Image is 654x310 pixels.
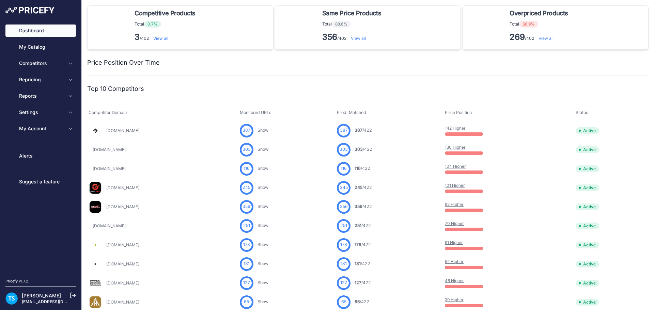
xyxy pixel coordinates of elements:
[445,126,466,131] a: 142 Higher
[87,58,160,67] h2: Price Position Over Time
[351,36,366,41] a: View all
[355,280,371,285] a: 127/422
[135,32,140,42] strong: 3
[5,90,76,102] button: Reports
[243,223,250,229] span: 251
[445,164,466,169] a: 104 Higher
[153,36,168,41] a: View all
[258,299,268,304] a: Show
[240,110,271,115] span: Monitored URLs
[322,21,384,28] p: Total
[576,184,599,191] span: Active
[445,221,464,226] a: 70 Higher
[89,110,127,115] span: Competitor Domain
[355,261,370,266] a: 181/422
[243,127,250,134] span: 387
[510,9,568,18] span: Overpriced Products
[258,185,268,190] a: Show
[5,123,76,135] button: My Account
[355,185,362,190] span: 245
[576,165,599,172] span: Active
[576,223,599,229] span: Active
[355,242,361,247] span: 178
[445,240,463,245] a: 61 Higher
[244,165,250,172] span: 116
[576,280,599,287] span: Active
[93,223,126,228] a: [DOMAIN_NAME]
[244,299,249,305] span: 65
[5,176,76,188] a: Suggest a feature
[322,9,381,18] span: Same Price Products
[5,25,76,37] a: Dashboard
[19,76,64,83] span: Repricing
[337,110,366,115] span: Prod. Matched
[341,299,346,305] span: 65
[539,36,554,41] a: View all
[519,21,538,28] span: 66.9%
[5,74,76,86] button: Repricing
[5,57,76,69] button: Competitors
[244,261,250,267] span: 181
[340,242,347,248] span: 178
[355,223,361,228] span: 251
[355,261,361,266] span: 181
[576,261,599,267] span: Active
[355,147,372,152] a: 303/422
[576,299,599,306] span: Active
[22,299,93,304] a: [EMAIL_ADDRESS][DOMAIN_NAME]
[93,147,126,152] a: [DOMAIN_NAME]
[445,110,472,115] span: Price Position
[576,110,588,115] span: Status
[510,32,525,42] strong: 269
[5,150,76,162] a: Alerts
[19,60,64,67] span: Competitors
[341,261,347,267] span: 181
[243,203,250,210] span: 356
[355,204,362,209] span: 356
[341,165,347,172] span: 116
[243,146,251,153] span: 303
[340,203,348,210] span: 356
[576,127,599,134] span: Active
[355,128,362,133] span: 387
[355,223,371,228] a: 251/422
[340,280,347,286] span: 127
[355,280,361,285] span: 127
[258,261,268,266] a: Show
[135,21,198,28] p: Total
[355,166,361,171] span: 116
[576,242,599,248] span: Active
[243,184,250,191] span: 245
[258,204,268,209] a: Show
[19,93,64,99] span: Reports
[445,259,464,264] a: 52 Higher
[258,147,268,152] a: Show
[243,280,250,286] span: 127
[355,128,372,133] a: 387/422
[322,32,384,43] p: /402
[340,184,348,191] span: 245
[135,9,196,18] span: Competitive Products
[135,32,198,43] p: /402
[258,128,268,133] a: Show
[340,223,347,229] span: 251
[355,242,371,247] a: 178/422
[5,41,76,53] a: My Catalog
[258,166,268,171] a: Show
[258,280,268,285] a: Show
[243,242,250,248] span: 178
[445,297,464,302] a: 39 Higher
[355,166,370,171] a: 116/422
[106,242,139,247] a: [DOMAIN_NAME]
[340,146,348,153] span: 303
[93,166,126,171] a: [DOMAIN_NAME]
[19,125,64,132] span: My Account
[355,299,369,304] a: 65/422
[355,185,372,190] a: 245/422
[258,242,268,247] a: Show
[445,278,464,283] a: 46 Higher
[445,202,464,207] a: 92 Higher
[510,21,571,28] p: Total
[19,109,64,116] span: Settings
[5,25,76,270] nav: Sidebar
